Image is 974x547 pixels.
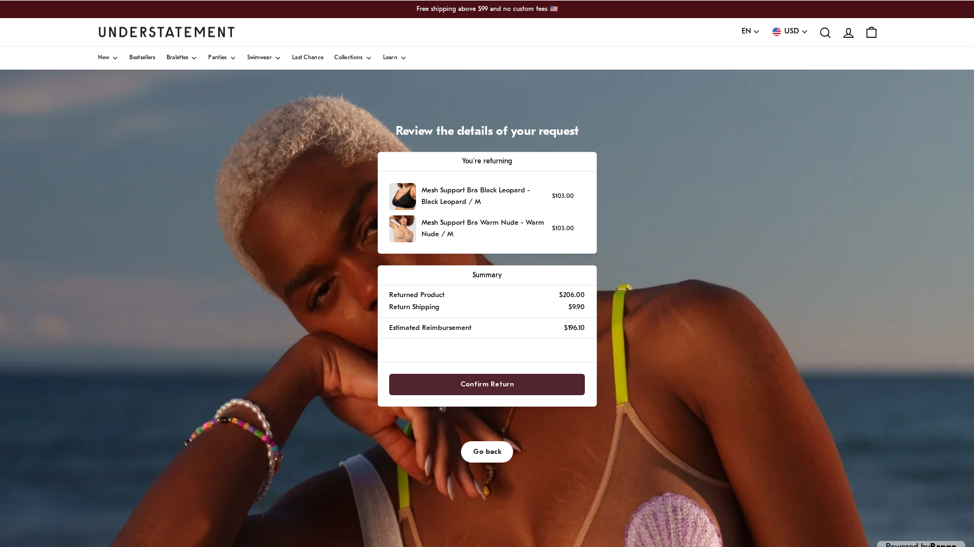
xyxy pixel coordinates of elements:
[389,215,416,242] img: SAND-BRA-018-137.jpg
[389,183,416,210] img: mesh-support-plus-black-leopard-393.jpg
[334,47,372,70] a: Collections
[208,47,236,70] a: Panties
[98,55,110,61] span: New
[389,270,584,281] p: Summary
[383,55,398,61] span: Learn
[564,322,585,334] p: $196.10
[461,441,514,463] button: Go back
[422,217,546,241] p: Mesh Support Bra Warm Nude - Warm Nude / M
[784,26,799,38] span: USD
[129,55,155,61] span: Bestsellers
[383,47,407,70] a: Learn
[771,26,808,38] button: USD
[473,442,502,462] span: Go back
[129,47,155,70] a: Bestsellers
[389,322,471,334] p: Estimated Reimbursement
[389,289,445,301] p: Returned Product
[292,55,323,61] span: Last Chance
[167,55,189,61] span: Bralettes
[422,185,546,208] p: Mesh Support Bra Black Leopard - Black Leopard / M
[208,55,226,61] span: Panties
[389,374,584,395] button: Confirm Return
[389,301,439,313] p: Return Shipping
[742,26,760,38] button: EN
[568,301,585,313] p: $9.90
[381,2,594,16] p: Free shipping above $99 and no custom fees 🇺🇸
[389,156,584,167] p: You're returning
[742,26,751,38] span: EN
[334,55,362,61] span: Collections
[552,191,574,202] p: $103.00
[292,47,323,70] a: Last Chance
[98,27,235,37] a: Understatement Homepage
[247,47,281,70] a: Swimwear
[378,124,597,140] h1: Review the details of your request
[167,47,198,70] a: Bralettes
[247,55,272,61] span: Swimwear
[559,289,585,301] p: $206.00
[460,374,514,395] span: Confirm Return
[552,224,574,234] p: $103.00
[98,47,119,70] a: New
